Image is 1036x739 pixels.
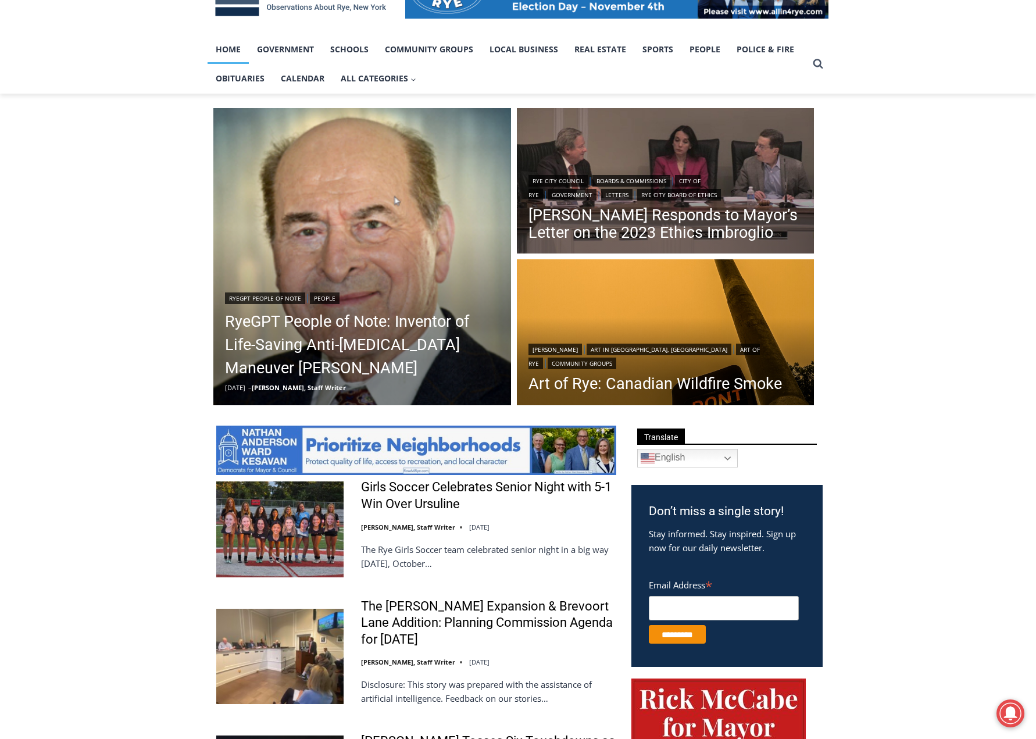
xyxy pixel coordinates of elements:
a: Local Business [481,35,566,64]
div: | | | [528,341,803,369]
a: Government [548,189,596,201]
a: Rye City Council [528,175,588,187]
a: Read More Art of Rye: Canadian Wildfire Smoke [517,259,814,408]
a: Read More RyeGPT People of Note: Inventor of Life-Saving Anti-Choking Maneuver Dr. Henry Heimlich [213,108,511,406]
a: Real Estate [566,35,634,64]
a: Obituaries [208,64,273,93]
img: [PHOTO: Canadian Wildfire Smoke. Few ventured out unmasked as the skies turned an eerie orange in... [517,259,814,408]
a: Government [249,35,322,64]
p: The Rye Girls Soccer team celebrated senior night in a big way [DATE], October… [361,542,616,570]
a: [PERSON_NAME], Staff Writer [361,658,455,666]
div: "[PERSON_NAME] and I covered the [DATE] Parade, which was a really eye opening experience as I ha... [294,1,549,113]
a: English [637,449,738,467]
a: The [PERSON_NAME] Expansion & Brevoort Lane Addition: Planning Commission Agenda for [DATE] [361,598,616,648]
a: Art in [GEOGRAPHIC_DATA], [GEOGRAPHIC_DATA] [587,344,731,355]
a: Home [208,35,249,64]
a: [PERSON_NAME], Staff Writer [252,383,346,392]
div: | [225,290,499,304]
a: Girls Soccer Celebrates Senior Night with 5-1 Win Over Ursuline [361,479,616,512]
a: People [310,292,340,304]
p: Disclosure: This story was prepared with the assistance of artificial intelligence. Feedback on o... [361,677,616,705]
a: [PERSON_NAME] Responds to Mayor’s Letter on the 2023 Ethics Imbroglio [528,206,803,241]
span: – [248,383,252,392]
button: View Search Form [808,53,828,74]
a: People [681,35,728,64]
a: Calendar [273,64,333,93]
a: RyeGPT People of Note [225,292,305,304]
span: Intern @ [DOMAIN_NAME] [304,116,539,142]
a: [PERSON_NAME], Staff Writer [361,523,455,531]
a: Rye City Board of Ethics [637,189,721,201]
div: | | | | | [528,173,803,201]
a: Community Groups [377,35,481,64]
a: RyeGPT People of Note: Inventor of Life-Saving Anti-[MEDICAL_DATA] Maneuver [PERSON_NAME] [225,310,499,380]
p: Stay informed. Stay inspired. Sign up now for our daily newsletter. [649,527,805,555]
span: Translate [637,429,685,444]
a: Sports [634,35,681,64]
a: Police & Fire [728,35,802,64]
time: [DATE] [469,523,490,531]
time: [DATE] [469,658,490,666]
a: Letters [601,189,633,201]
img: (PHOTO: Councilmembers Bill Henderson, Julie Souza and Mayor Josh Cohn during the City Council me... [517,108,814,257]
h3: Don’t miss a single story! [649,502,805,521]
img: en [641,451,655,465]
a: Read More Henderson Responds to Mayor’s Letter on the 2023 Ethics Imbroglio [517,108,814,257]
label: Email Address [649,573,799,594]
button: Child menu of All Categories [333,64,424,93]
nav: Primary Navigation [208,35,808,94]
img: (PHOTO: Inventor of Life-Saving Anti-Choking Maneuver Dr. Henry Heimlich. Source: Henry J. Heimli... [213,108,511,406]
img: Girls Soccer Celebrates Senior Night with 5-1 Win Over Ursuline [216,481,344,577]
a: Schools [322,35,377,64]
a: Boards & Commissions [592,175,670,187]
img: The Osborn Expansion & Brevoort Lane Addition: Planning Commission Agenda for Tuesday, October 14... [216,609,344,704]
a: [PERSON_NAME] [528,344,582,355]
a: Art of Rye: Canadian Wildfire Smoke [528,375,803,392]
a: Community Groups [548,358,616,369]
time: [DATE] [225,383,245,392]
a: Intern @ [DOMAIN_NAME] [280,113,563,145]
